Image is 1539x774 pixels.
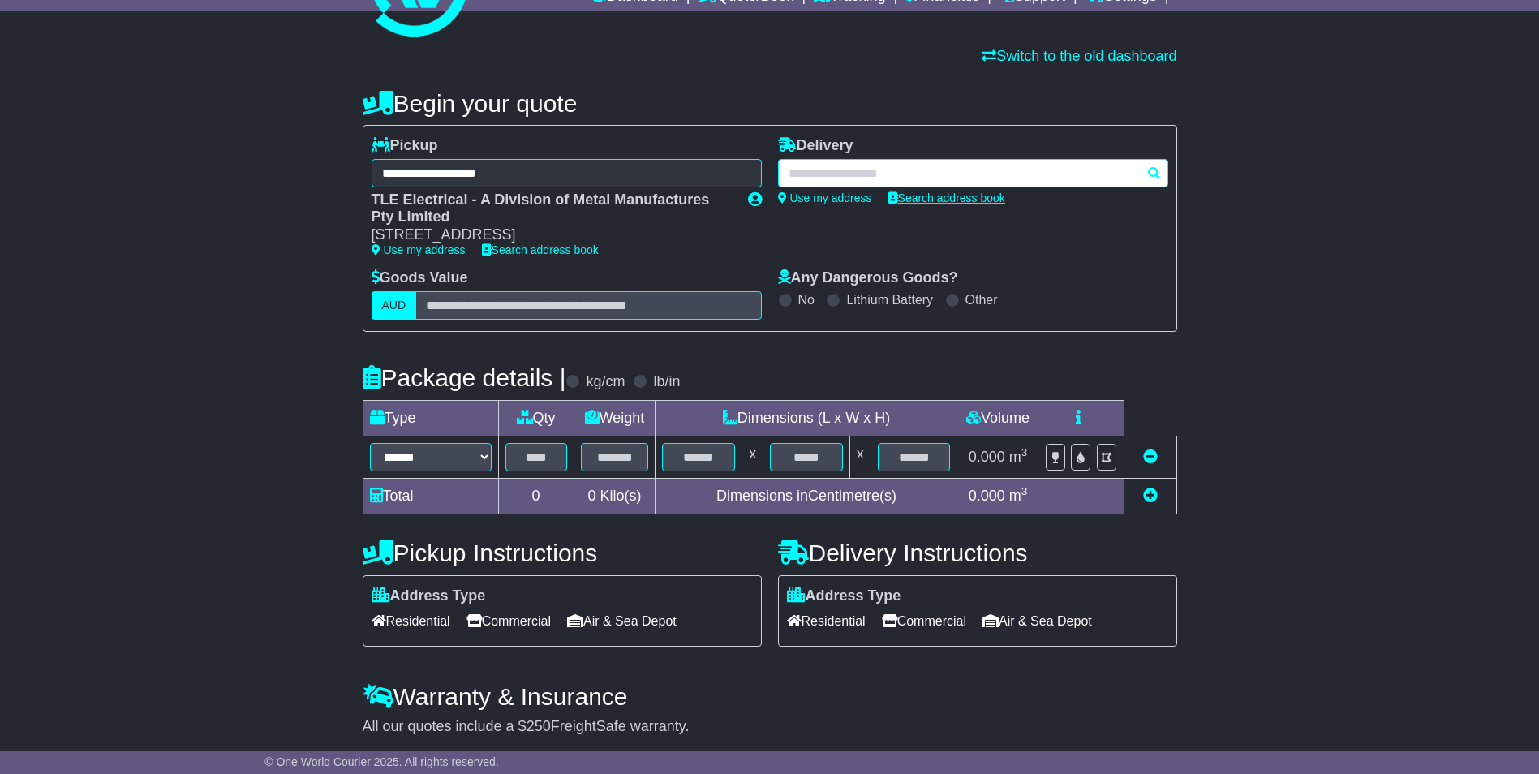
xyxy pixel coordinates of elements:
[574,478,656,514] td: Kilo(s)
[363,540,762,566] h4: Pickup Instructions
[363,90,1177,117] h4: Begin your quote
[372,291,417,320] label: AUD
[778,191,872,204] a: Use my address
[574,400,656,436] td: Weight
[778,137,853,155] label: Delivery
[372,243,466,256] a: Use my address
[363,364,566,391] h4: Package details |
[372,191,732,226] div: TLE Electrical - A Division of Metal Manufactures Pty Limited
[846,292,933,307] label: Lithium Battery
[882,608,966,634] span: Commercial
[778,159,1168,187] typeahead: Please provide city
[498,400,574,436] td: Qty
[849,436,871,478] td: x
[372,226,732,244] div: [STREET_ADDRESS]
[363,400,498,436] td: Type
[656,400,957,436] td: Dimensions (L x W x H)
[957,400,1038,436] td: Volume
[969,488,1005,504] span: 0.000
[372,608,450,634] span: Residential
[482,243,599,256] a: Search address book
[1009,488,1028,504] span: m
[363,478,498,514] td: Total
[363,683,1177,710] h4: Warranty & Insurance
[982,48,1176,64] a: Switch to the old dashboard
[965,292,998,307] label: Other
[742,436,763,478] td: x
[527,718,551,734] span: 250
[778,540,1177,566] h4: Delivery Instructions
[372,137,438,155] label: Pickup
[1021,446,1028,458] sup: 3
[363,718,1177,736] div: All our quotes include a $ FreightSafe warranty.
[264,755,499,768] span: © One World Courier 2025. All rights reserved.
[798,292,815,307] label: No
[1143,449,1158,465] a: Remove this item
[787,587,901,605] label: Address Type
[969,449,1005,465] span: 0.000
[466,608,551,634] span: Commercial
[372,269,468,287] label: Goods Value
[1021,485,1028,497] sup: 3
[1009,449,1028,465] span: m
[587,488,595,504] span: 0
[567,608,677,634] span: Air & Sea Depot
[888,191,1005,204] a: Search address book
[982,608,1092,634] span: Air & Sea Depot
[586,373,625,391] label: kg/cm
[787,608,866,634] span: Residential
[653,373,680,391] label: lb/in
[372,587,486,605] label: Address Type
[1143,488,1158,504] a: Add new item
[656,478,957,514] td: Dimensions in Centimetre(s)
[498,478,574,514] td: 0
[778,269,958,287] label: Any Dangerous Goods?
